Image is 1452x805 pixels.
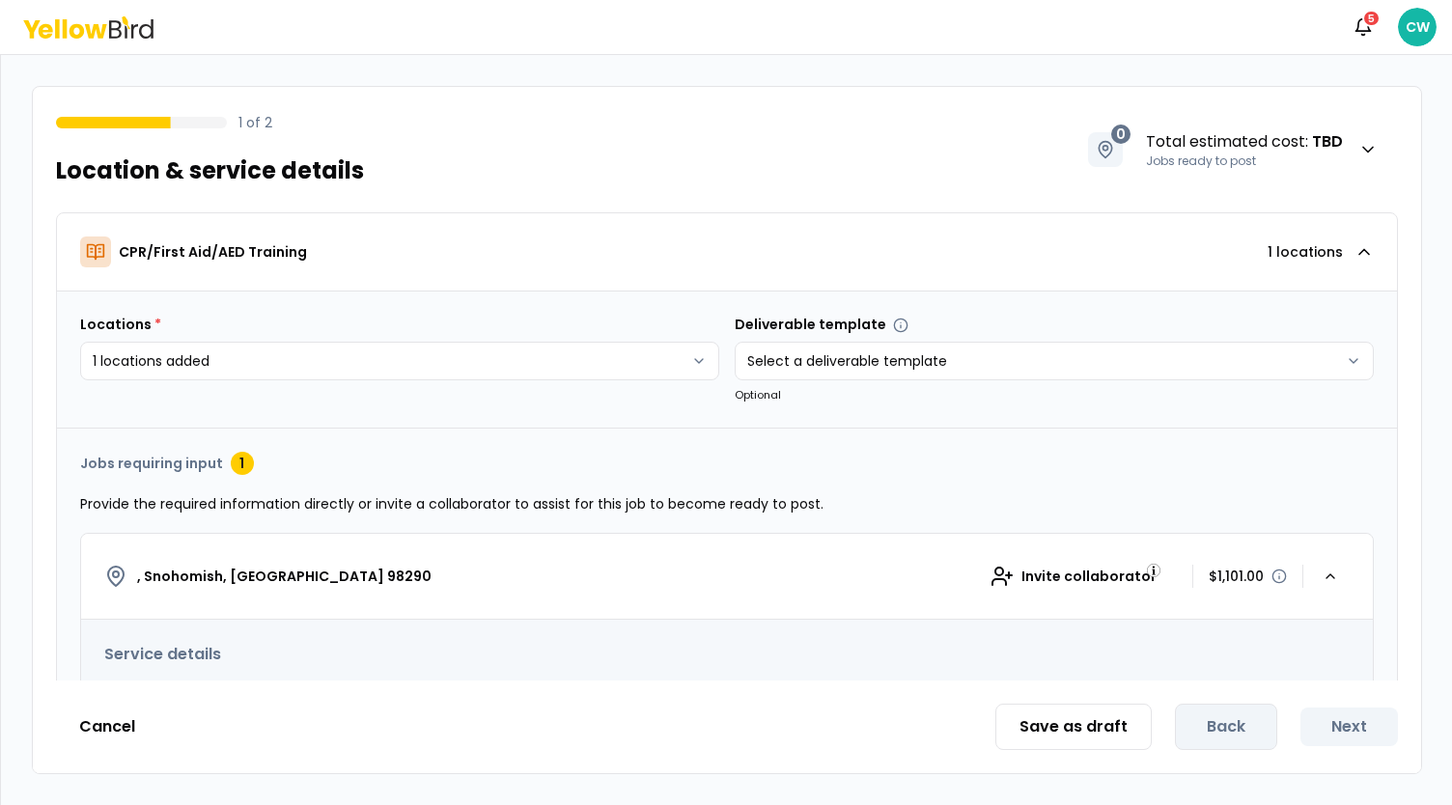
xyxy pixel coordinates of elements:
button: 0Total estimated cost: TBDJobs ready to post [1068,110,1398,189]
h3: Jobs requiring input [80,454,223,473]
button: , Snohomish, [GEOGRAPHIC_DATA] 98290Invite collaborator$1,101.00 [81,534,1373,620]
span: Select a deliverable template [747,351,947,371]
div: 5 [1362,10,1381,27]
p: $1,101.00 [1209,567,1264,586]
span: 1 locations added [93,351,209,371]
p: 1 locations [1268,242,1343,262]
span: Invite collaborator [1021,567,1157,586]
span: 0 [1111,125,1131,144]
button: Cancel [56,708,158,746]
button: Save as draft [995,704,1152,750]
span: Total estimated cost : [1146,130,1343,153]
label: Locations [80,315,161,334]
div: 1 [231,452,254,475]
div: Invite collaborator [970,557,1177,596]
h3: Service details [104,643,1350,666]
button: CPR/First Aid/AED Training1 locations [57,213,1397,291]
button: 1 locations added [80,342,719,380]
button: Select a deliverable template [735,342,1374,380]
button: 5 [1344,8,1382,46]
span: CW [1398,8,1437,46]
strong: TBD [1312,130,1343,153]
h1: Location & service details [56,155,364,186]
h4: , Snohomish, [GEOGRAPHIC_DATA] 98290 [137,567,432,586]
p: Provide the required information directly or invite a collaborator to assist for this job to beco... [80,494,1374,514]
p: 1 of 2 [238,113,272,132]
small: Optional [735,387,781,402]
label: Deliverable template [735,315,908,334]
span: Jobs ready to post [1146,153,1256,169]
p: CPR/First Aid/AED Training [119,242,307,262]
